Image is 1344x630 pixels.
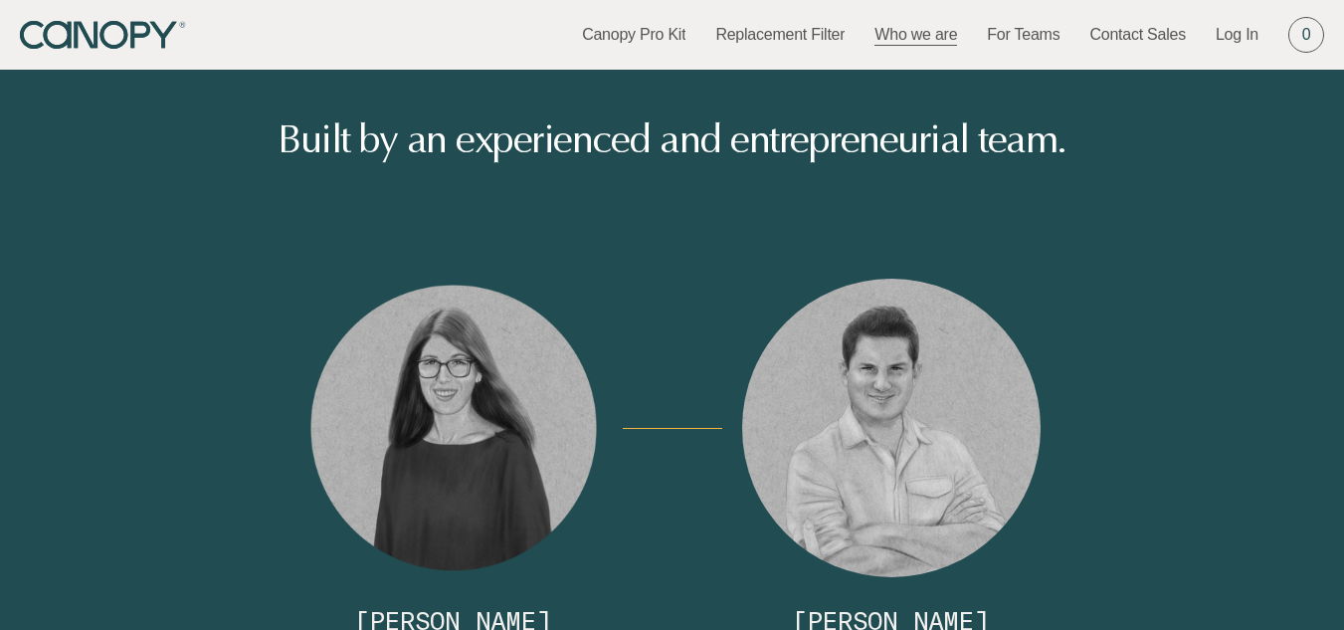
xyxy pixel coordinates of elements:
a: Replacement Filter [715,24,845,46]
a: Canopy Pro Kit [582,24,685,46]
a: For Teams [987,24,1059,46]
h2: Built by an experienced and entrepreneurial team. [145,119,1200,159]
a: Contact Sales [1089,24,1186,46]
a: Who we are [874,24,957,46]
a: Log In [1216,24,1258,46]
a: 0 [1288,17,1324,53]
span: 0 [1302,24,1311,46]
